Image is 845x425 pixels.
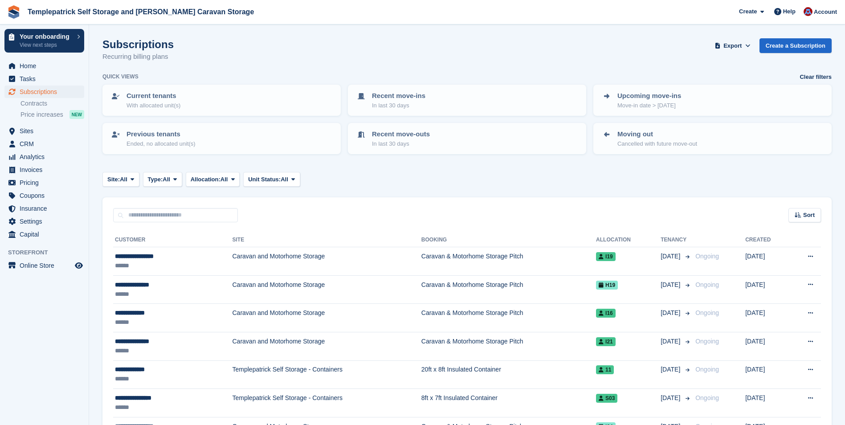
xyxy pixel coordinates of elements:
span: Create [739,7,757,16]
a: menu [4,202,84,215]
td: 20ft x 8ft Insulated Container [421,360,596,389]
span: Allocation: [191,175,220,184]
a: menu [4,73,84,85]
a: Recent move-outs In last 30 days [349,124,585,153]
span: Home [20,60,73,72]
a: Create a Subscription [759,38,832,53]
p: In last 30 days [372,139,430,148]
p: Recurring billing plans [102,52,174,62]
a: Preview store [73,260,84,271]
img: stora-icon-8386f47178a22dfd0bd8f6a31ec36ba5ce8667c1dd55bd0f319d3a0aa187defe.svg [7,5,20,19]
td: [DATE] [745,389,789,417]
button: Unit Status: All [243,172,300,187]
span: Account [814,8,837,16]
span: Tasks [20,73,73,85]
span: [DATE] [661,252,682,261]
span: Sites [20,125,73,137]
button: Type: All [143,172,182,187]
th: Created [745,233,789,247]
td: Templepatrick Self Storage - Containers [233,389,421,417]
td: [DATE] [745,360,789,389]
p: Your onboarding [20,33,73,40]
p: Recent move-outs [372,129,430,139]
a: Clear filters [800,73,832,82]
span: [DATE] [661,365,682,374]
p: Move-in date > [DATE] [617,101,681,110]
span: Analytics [20,151,73,163]
span: I21 [596,337,616,346]
span: Ongoing [695,394,719,401]
a: Contracts [20,99,84,108]
span: Help [783,7,796,16]
span: Ongoing [695,253,719,260]
h1: Subscriptions [102,38,174,50]
a: Upcoming move-ins Move-in date > [DATE] [594,86,831,115]
span: [DATE] [661,308,682,318]
td: Caravan & Motorhome Storage Pitch [421,332,596,360]
td: [DATE] [745,304,789,332]
td: [DATE] [745,332,789,360]
td: [DATE] [745,275,789,304]
p: View next steps [20,41,73,49]
span: Insurance [20,202,73,215]
span: Ongoing [695,366,719,373]
a: Price increases NEW [20,110,84,119]
p: Moving out [617,129,697,139]
td: Caravan and Motorhome Storage [233,275,421,304]
th: Allocation [596,233,661,247]
td: Caravan and Motorhome Storage [233,247,421,276]
span: [DATE] [661,280,682,290]
a: menu [4,176,84,189]
a: menu [4,151,84,163]
a: Templepatrick Self Storage and [PERSON_NAME] Caravan Storage [24,4,257,19]
p: In last 30 days [372,101,425,110]
td: Caravan & Motorhome Storage Pitch [421,247,596,276]
span: All [220,175,228,184]
h6: Quick views [102,73,139,81]
div: NEW [69,110,84,119]
p: Ended, no allocated unit(s) [127,139,196,148]
th: Site [233,233,421,247]
button: Allocation: All [186,172,240,187]
p: Previous tenants [127,129,196,139]
span: Export [723,41,742,50]
span: S03 [596,394,617,403]
a: Moving out Cancelled with future move-out [594,124,831,153]
a: Current tenants With allocated unit(s) [103,86,340,115]
span: Pricing [20,176,73,189]
span: All [120,175,127,184]
span: All [281,175,288,184]
p: Current tenants [127,91,180,101]
a: menu [4,138,84,150]
span: I19 [596,252,616,261]
span: Sort [803,211,815,220]
span: 11 [596,365,614,374]
span: Settings [20,215,73,228]
a: menu [4,189,84,202]
span: Ongoing [695,281,719,288]
span: Type: [148,175,163,184]
a: Previous tenants Ended, no allocated unit(s) [103,124,340,153]
span: Capital [20,228,73,241]
span: Site: [107,175,120,184]
button: Site: All [102,172,139,187]
span: Ongoing [695,338,719,345]
th: Customer [113,233,233,247]
th: Tenancy [661,233,692,247]
span: [DATE] [661,337,682,346]
a: Your onboarding View next steps [4,29,84,53]
span: [DATE] [661,393,682,403]
span: Coupons [20,189,73,202]
p: With allocated unit(s) [127,101,180,110]
button: Export [713,38,752,53]
a: menu [4,86,84,98]
a: menu [4,228,84,241]
span: Unit Status: [248,175,281,184]
span: H19 [596,281,618,290]
td: Caravan & Motorhome Storage Pitch [421,275,596,304]
span: Subscriptions [20,86,73,98]
a: menu [4,163,84,176]
a: menu [4,215,84,228]
p: Recent move-ins [372,91,425,101]
span: Price increases [20,110,63,119]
